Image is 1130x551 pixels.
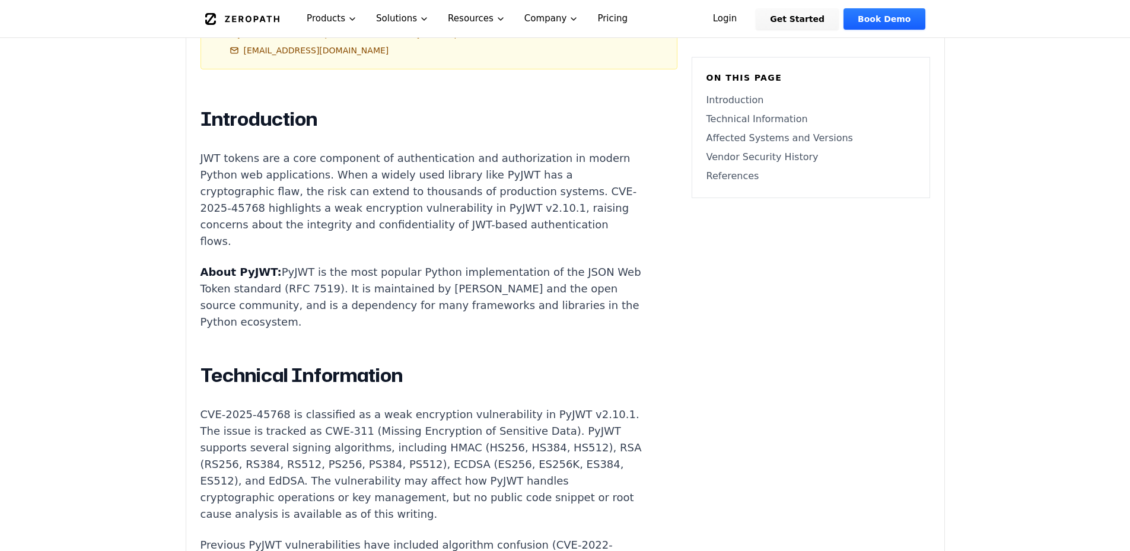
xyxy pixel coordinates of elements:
h2: Introduction [200,107,642,131]
a: Login [699,8,752,30]
p: CVE-2025-45768 is classified as a weak encryption vulnerability in PyJWT v2.10.1. The issue is tr... [200,406,642,523]
a: Get Started [756,8,839,30]
strong: About PyJWT: [200,266,282,278]
a: Vendor Security History [706,150,915,164]
h6: On this page [706,72,915,84]
a: Book Demo [843,8,925,30]
a: Technical Information [706,112,915,126]
h2: Technical Information [200,364,642,387]
p: PyJWT is the most popular Python implementation of the JSON Web Token standard (RFC 7519). It is ... [200,264,642,330]
a: Introduction [706,93,915,107]
a: [EMAIL_ADDRESS][DOMAIN_NAME] [230,44,389,56]
a: Affected Systems and Versions [706,131,915,145]
a: References [706,169,915,183]
p: JWT tokens are a core component of authentication and authorization in modern Python web applicat... [200,150,642,250]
